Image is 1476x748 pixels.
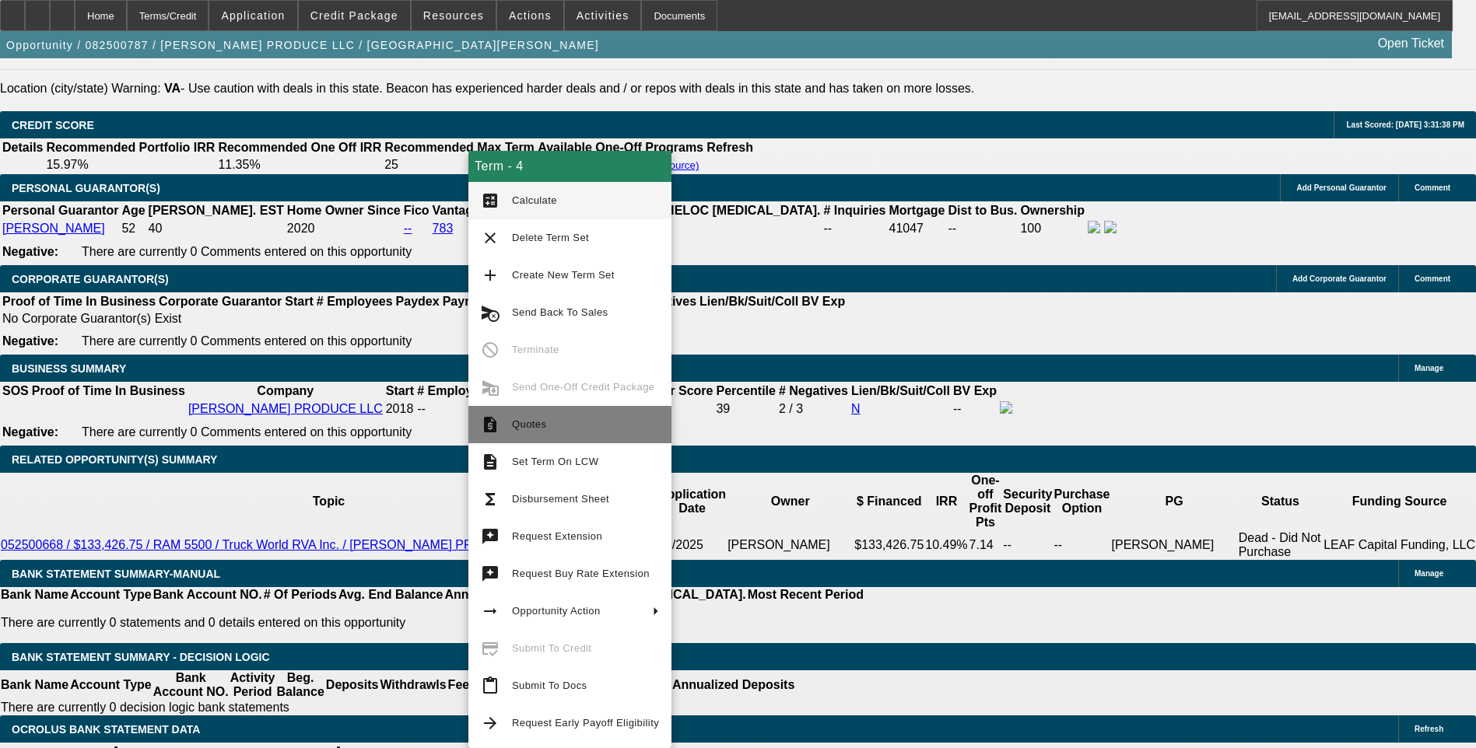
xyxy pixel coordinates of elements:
a: -- [404,222,412,235]
span: Comment [1415,184,1450,192]
td: LEAF Capital Funding, LLC [1323,530,1476,560]
th: Status [1238,473,1323,530]
span: Set Term On LCW [512,456,598,467]
b: # Employees [317,295,393,308]
b: Lien/Bk/Suit/Coll [699,295,798,308]
th: Annualized Deposits [671,670,795,700]
span: Refresh [1415,725,1443,733]
span: BANK STATEMENT SUMMARY-MANUAL [12,568,220,580]
b: BV Exp [801,295,845,308]
th: Recommended One Off IRR [217,140,382,156]
span: Application [221,9,285,22]
span: Resources [423,9,484,22]
b: Vantage [433,204,480,217]
b: Home Owner Since [287,204,401,217]
mat-icon: try [481,527,500,546]
th: PG [1111,473,1238,530]
th: Refresh [706,140,754,156]
td: [PERSON_NAME] [727,530,854,560]
th: Owner [727,473,854,530]
span: Comment [1415,274,1450,283]
b: Negative: [2,334,58,348]
span: Disbursement Sheet [512,493,609,505]
a: 052500668 / $133,426.75 / RAM 5500 / Truck World RVA Inc. / [PERSON_NAME] PRODUCE LLC / [PERSON_N... [1,538,657,551]
mat-icon: content_paste [481,676,500,695]
th: Beg. Balance [275,670,324,700]
th: Recommended Portfolio IRR [45,140,216,156]
th: IRR [924,473,968,530]
th: Fees [447,670,477,700]
span: CREDIT SCORE [12,119,94,131]
b: Percentile [716,384,775,397]
span: Manage [1415,569,1443,578]
td: 41047 [889,220,946,237]
td: 10.49% [924,530,968,560]
b: BV Exp [953,384,997,397]
td: 7.14 [969,530,1003,560]
b: Company [257,384,314,397]
button: Actions [497,1,563,30]
td: No Corporate Guarantor(s) Exist [2,311,852,327]
span: Request Extension [512,530,602,542]
th: Avg. End Balance [338,587,444,603]
span: Send Back To Sales [512,306,608,318]
td: 25 [384,157,535,173]
th: Purchase Option [1053,473,1110,530]
th: Available One-Off Programs [537,140,705,156]
span: Activities [577,9,629,22]
mat-icon: try [481,564,500,583]
mat-icon: clear [481,229,500,247]
span: RELATED OPPORTUNITY(S) SUMMARY [12,453,217,466]
img: linkedin-icon.png [1104,221,1117,233]
mat-icon: arrow_right_alt [481,602,500,620]
b: [PERSON_NAME]. EST [149,204,284,217]
div: 2 / 3 [779,402,848,416]
span: OCROLUS BANK STATEMENT DATA [12,723,200,736]
a: N [851,402,861,415]
td: 52 [121,220,145,237]
td: $41,047 [618,220,822,237]
b: Personal Guarantor [2,204,118,217]
th: Activity Period [230,670,276,700]
span: 2020 [287,222,315,235]
a: [PERSON_NAME] PRODUCE LLC [188,402,383,415]
td: -- [1053,530,1110,560]
th: Application Date [657,473,727,530]
mat-icon: request_quote [481,415,500,434]
th: Proof of Time In Business [2,294,156,309]
b: Start [285,295,313,308]
mat-icon: arrow_forward [481,714,500,732]
td: Dead - Did Not Purchase [1238,530,1323,560]
a: [PERSON_NAME] [2,222,105,235]
button: Resources [412,1,496,30]
td: 2018 [385,400,415,418]
th: Recommended Max Term [384,140,535,156]
th: # Of Periods [263,587,338,603]
span: Opportunity / 082500787 / [PERSON_NAME] PRODUCE LLC / [GEOGRAPHIC_DATA][PERSON_NAME] [6,39,599,51]
img: facebook-icon.png [1088,221,1100,233]
b: Paynet Master Score [443,295,565,308]
td: -- [948,220,1018,237]
img: facebook-icon.png [1000,401,1012,414]
b: Negative: [2,425,58,439]
td: 15.97% [45,157,216,173]
span: Calculate [512,194,557,206]
span: Actions [509,9,552,22]
th: One-off Profit Pts [969,473,1003,530]
span: Opportunity Action [512,605,601,617]
b: Lien/Bk/Suit/Coll [851,384,950,397]
b: # Employees [417,384,493,397]
span: Request Early Payoff Eligibility [512,717,659,729]
th: Details [2,140,44,156]
td: -- [952,400,997,418]
td: -- [822,220,886,237]
b: Corporate Guarantor [159,295,282,308]
span: CORPORATE GUARANTOR(S) [12,273,169,285]
b: # Negatives [779,384,848,397]
th: SOS [2,383,30,399]
b: Mortgage [889,204,945,217]
a: 783 [433,222,454,235]
span: Request Buy Rate Extension [512,568,650,579]
span: Quotes [512,418,546,430]
th: Proof of Time In Business [31,383,186,399]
